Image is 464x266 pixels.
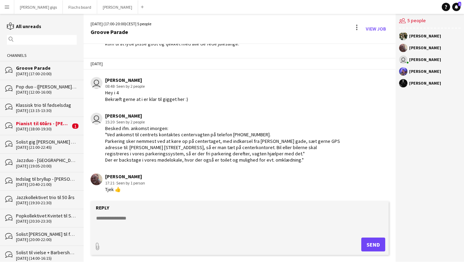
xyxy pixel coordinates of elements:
[97,0,138,14] button: [PERSON_NAME]
[16,84,77,90] div: Pop duo - ([PERSON_NAME] sidste bekræftelse)
[7,23,41,29] a: All unreads
[115,180,145,186] span: · Seen by 1 person
[16,102,77,108] div: Klassisk trio til fødselsdag
[115,84,145,89] span: · Seen by 2 people
[63,0,97,14] button: Flachs board
[16,237,77,242] div: [DATE] (20:00-22:00)
[16,256,77,261] div: [DATE] (14:00-16:15)
[409,81,441,85] div: [PERSON_NAME]
[16,127,70,131] div: [DATE] (18:00-19:30)
[105,186,145,192] div: Tjek 👍
[105,113,340,119] div: [PERSON_NAME]
[16,194,77,200] div: Jazzkollektivet trio til 50 års
[16,219,77,224] div: [DATE] (20:30-23:30)
[458,2,461,6] span: 1
[409,34,441,38] div: [PERSON_NAME]
[105,89,188,102] div: Hey i 4 Bekræft gerne at i er klar til gigget her :)
[84,58,396,70] div: [DATE]
[105,173,145,180] div: [PERSON_NAME]
[72,123,78,129] span: 1
[16,71,77,76] div: [DATE] (17:00-20:00)
[126,21,135,26] span: CEST
[91,21,151,27] div: [DATE] (17:00-20:00) | 5 people
[16,200,77,205] div: [DATE] (19:30-21:30)
[105,180,145,186] div: 17:21
[409,46,441,50] div: [PERSON_NAME]
[452,3,461,11] a: 1
[16,120,70,127] div: Pianist til 60års - [PERSON_NAME]
[363,23,389,34] a: View Job
[105,77,188,83] div: [PERSON_NAME]
[16,176,77,182] div: Indslag til bryllup - [PERSON_NAME]
[105,119,340,125] div: 15:20
[409,69,441,74] div: [PERSON_NAME]
[399,14,461,28] div: 5 people
[96,205,109,211] label: Reply
[16,90,77,95] div: [DATE] (12:00-16:00)
[16,182,77,187] div: [DATE] (20:40-21:00)
[16,249,77,256] div: Solist til vielse + Barbershop kor til reception
[16,139,77,145] div: Solist gig [PERSON_NAME] til Guldbryllup
[115,119,145,125] span: · Seen by 2 people
[16,164,77,169] div: [DATE] (19:05-20:00)
[14,0,63,14] button: [PERSON_NAME] gigs
[91,29,151,35] div: Groove Parade
[16,65,77,71] div: Groove Parade
[16,157,77,163] div: Jazzduo - [GEOGRAPHIC_DATA]
[409,58,441,62] div: [PERSON_NAME]
[105,83,188,89] div: 08:48
[16,145,77,150] div: [DATE] (21:00-22:45)
[105,125,340,163] div: Besked ifm. ankomst imorgen: "Ved ankomst til centrets kontaktes centervagten på telefon [PHONE_N...
[361,238,385,251] button: Send
[16,108,77,113] div: [DATE] (13:15-13:30)
[16,213,77,219] div: Popkollektivet Kvintet til Sølvbryllup
[16,231,77,237] div: Solist [PERSON_NAME] til fødselsdag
